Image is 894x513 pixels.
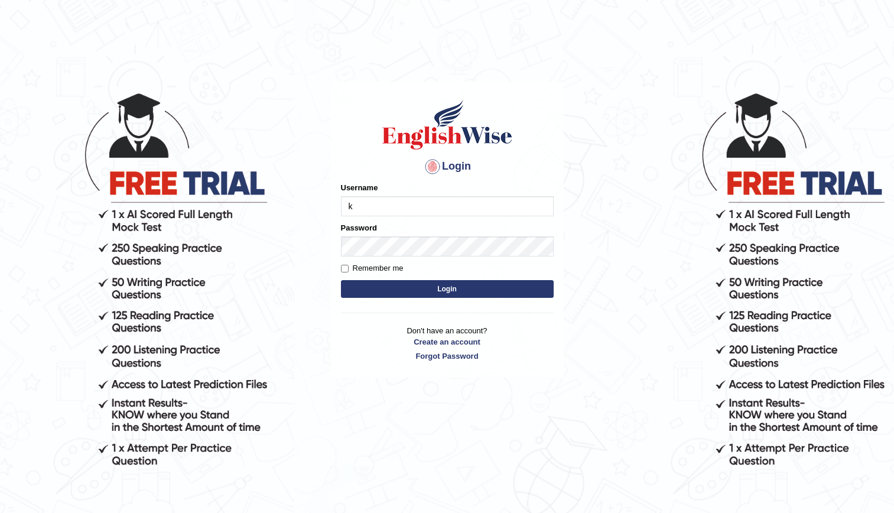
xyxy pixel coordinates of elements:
[341,280,554,298] button: Login
[341,350,554,362] a: Forgot Password
[341,325,554,362] p: Don't have an account?
[341,182,378,193] label: Username
[341,265,349,272] input: Remember me
[380,98,515,151] img: Logo of English Wise sign in for intelligent practice with AI
[341,222,377,233] label: Password
[341,157,554,176] h4: Login
[341,262,404,274] label: Remember me
[341,336,554,348] a: Create an account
